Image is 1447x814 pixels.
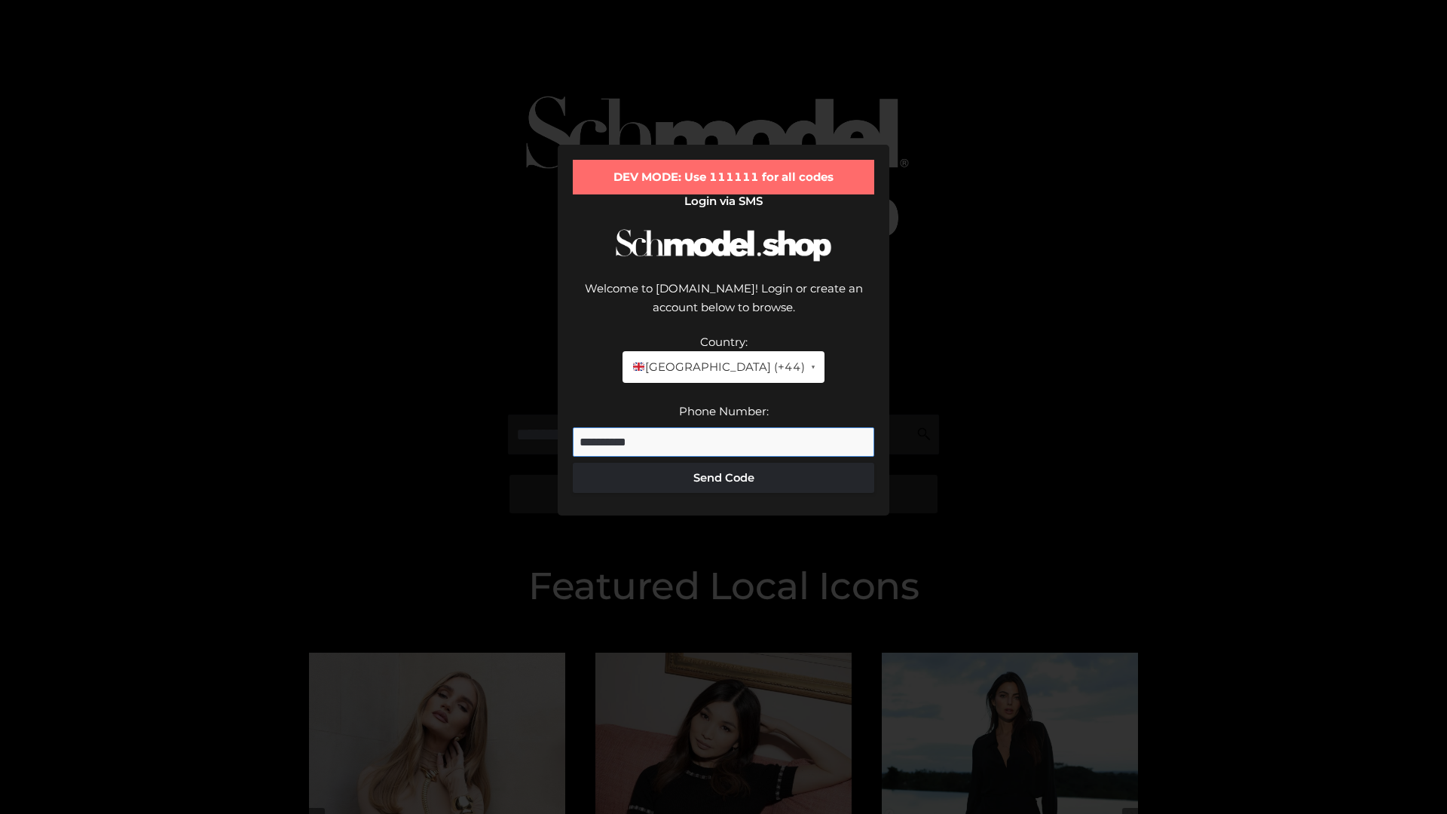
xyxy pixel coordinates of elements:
[573,279,874,332] div: Welcome to [DOMAIN_NAME]! Login or create an account below to browse.
[573,160,874,194] div: DEV MODE: Use 111111 for all codes
[573,194,874,208] h2: Login via SMS
[573,463,874,493] button: Send Code
[679,404,769,418] label: Phone Number:
[700,335,748,349] label: Country:
[632,357,804,377] span: [GEOGRAPHIC_DATA] (+44)
[633,361,644,372] img: 🇬🇧
[610,216,837,275] img: Schmodel Logo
